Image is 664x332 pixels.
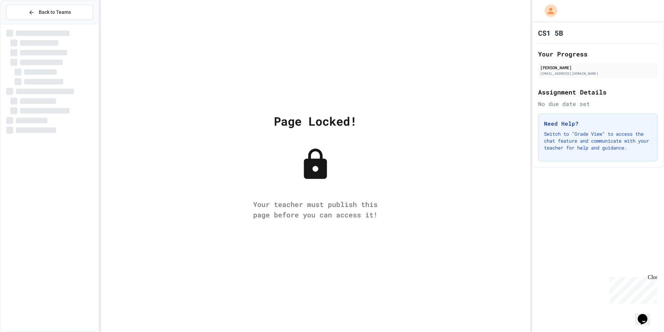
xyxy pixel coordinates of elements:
span: Back to Teams [39,9,71,16]
h1: CS1 5B [538,28,563,38]
iframe: chat widget [635,304,657,325]
div: [PERSON_NAME] [540,64,656,71]
div: Your teacher must publish this page before you can access it! [246,199,385,220]
button: Back to Teams [6,5,93,20]
iframe: chat widget [607,274,657,304]
h2: Your Progress [538,49,658,59]
div: Page Locked! [274,112,357,130]
h3: Need Help? [544,119,652,128]
h2: Assignment Details [538,87,658,97]
div: [EMAIL_ADDRESS][DOMAIN_NAME] [540,71,656,76]
div: No due date set [538,100,658,108]
div: My Account [537,3,559,19]
p: Switch to "Grade View" to access the chat feature and communicate with your teacher for help and ... [544,131,652,151]
div: Chat with us now!Close [3,3,48,44]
